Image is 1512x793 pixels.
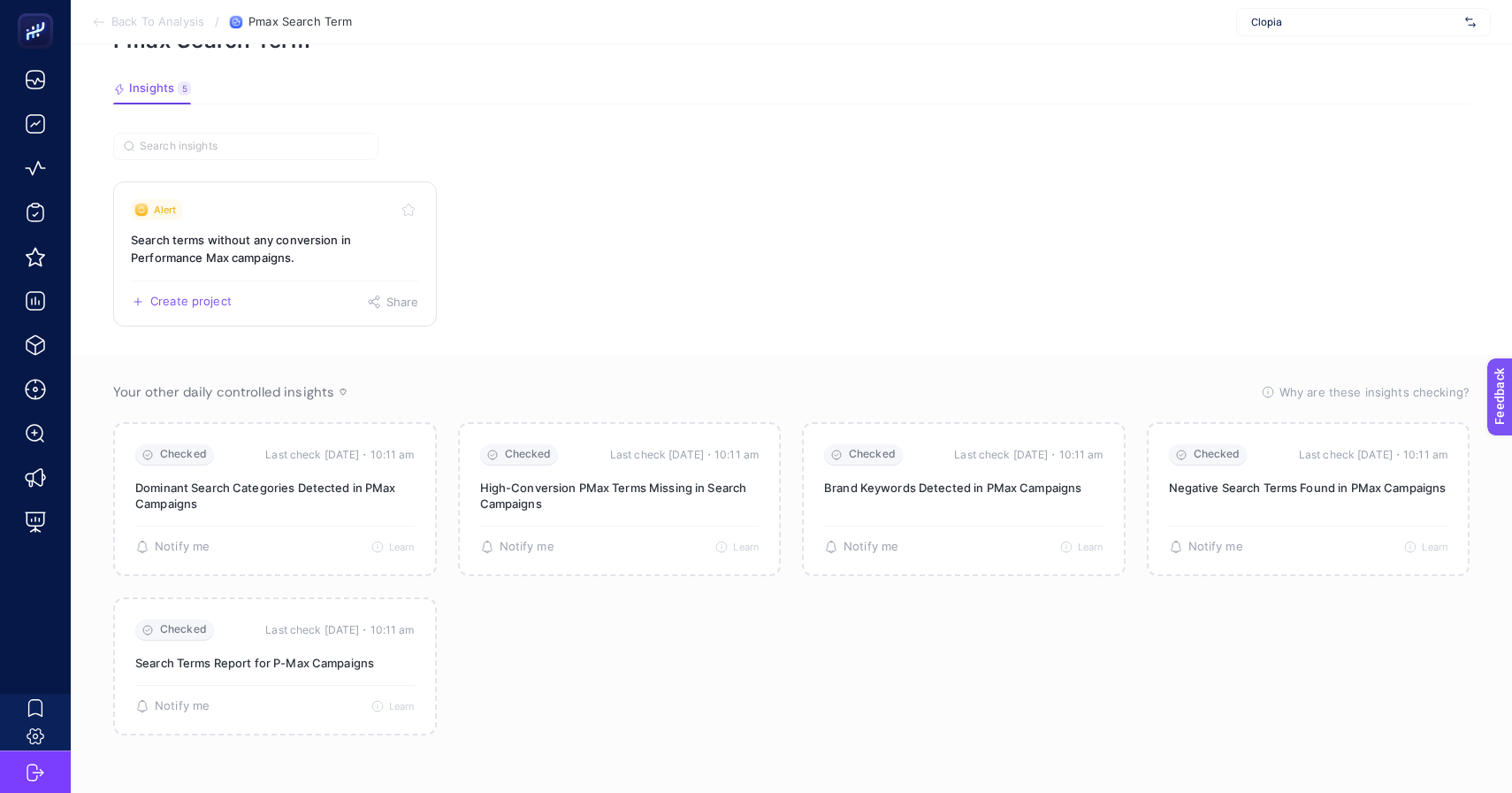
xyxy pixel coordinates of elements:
div: 5 [178,81,191,96]
button: Notify me [824,540,898,554]
span: Insights [129,81,174,96]
button: Learn [1060,541,1103,553]
time: Last check [DATE]・10:11 am [1299,446,1447,464]
button: Notify me [135,699,210,713]
p: Brand Keywords Detected in PMax Campaigns [824,480,1103,496]
button: Toggle favorite [398,199,419,220]
p: High-Conversion PMax Terms Missing in Search Campaigns [480,480,760,512]
span: Learn [733,541,759,553]
span: Learn [1422,541,1447,553]
a: View insight titled [113,181,437,327]
button: Learn [715,541,759,553]
section: Passive Insight Packages [113,422,1470,735]
span: Checked [1194,448,1241,461]
span: Checked [849,448,896,461]
span: Alert [154,203,177,217]
img: svg%3e [1465,13,1476,31]
time: Last check [DATE]・10:11 am [610,446,759,464]
h3: Insight title [131,231,419,266]
span: Learn [389,541,415,553]
span: Create project [150,295,232,309]
span: / [215,14,219,28]
span: Pmax Search Term [248,15,352,29]
p: Search Terms Report for P-Max Campaigns [135,655,415,671]
span: Your other daily controlled insights [113,383,334,401]
button: Learn [371,541,415,553]
span: Checked [160,448,207,461]
button: Notify me [135,540,210,554]
span: Notify me [844,540,898,554]
span: Back To Analysis [111,15,204,29]
span: Notify me [155,540,210,554]
input: Search [140,140,368,153]
span: Checked [505,448,552,461]
span: Learn [1078,541,1103,553]
button: Learn [1404,541,1447,553]
button: Notify me [1169,540,1243,554]
span: Learn [389,700,415,712]
p: Negative Search Terms Found in PMax Campaigns [1169,480,1448,496]
time: Last check [DATE]・10:11 am [265,621,414,639]
p: Dominant Search Categories Detected in PMax Campaigns [135,480,415,512]
time: Last check [DATE]・10:11 am [954,446,1103,464]
time: Last check [DATE]・10:11 am [265,446,414,464]
button: Notify me [480,540,554,554]
span: Share [386,295,419,309]
button: Create a new project based on this insight [131,295,232,309]
span: Why are these insights checking? [1279,383,1470,401]
span: Notify me [500,540,554,554]
button: Learn [371,700,415,712]
button: Share this insight [367,295,419,309]
section: Insight Packages [113,181,1470,327]
span: Clopia [1251,15,1458,29]
span: Feedback [11,5,67,19]
span: Notify me [1188,540,1243,554]
span: Notify me [155,699,210,713]
span: Checked [160,623,207,636]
